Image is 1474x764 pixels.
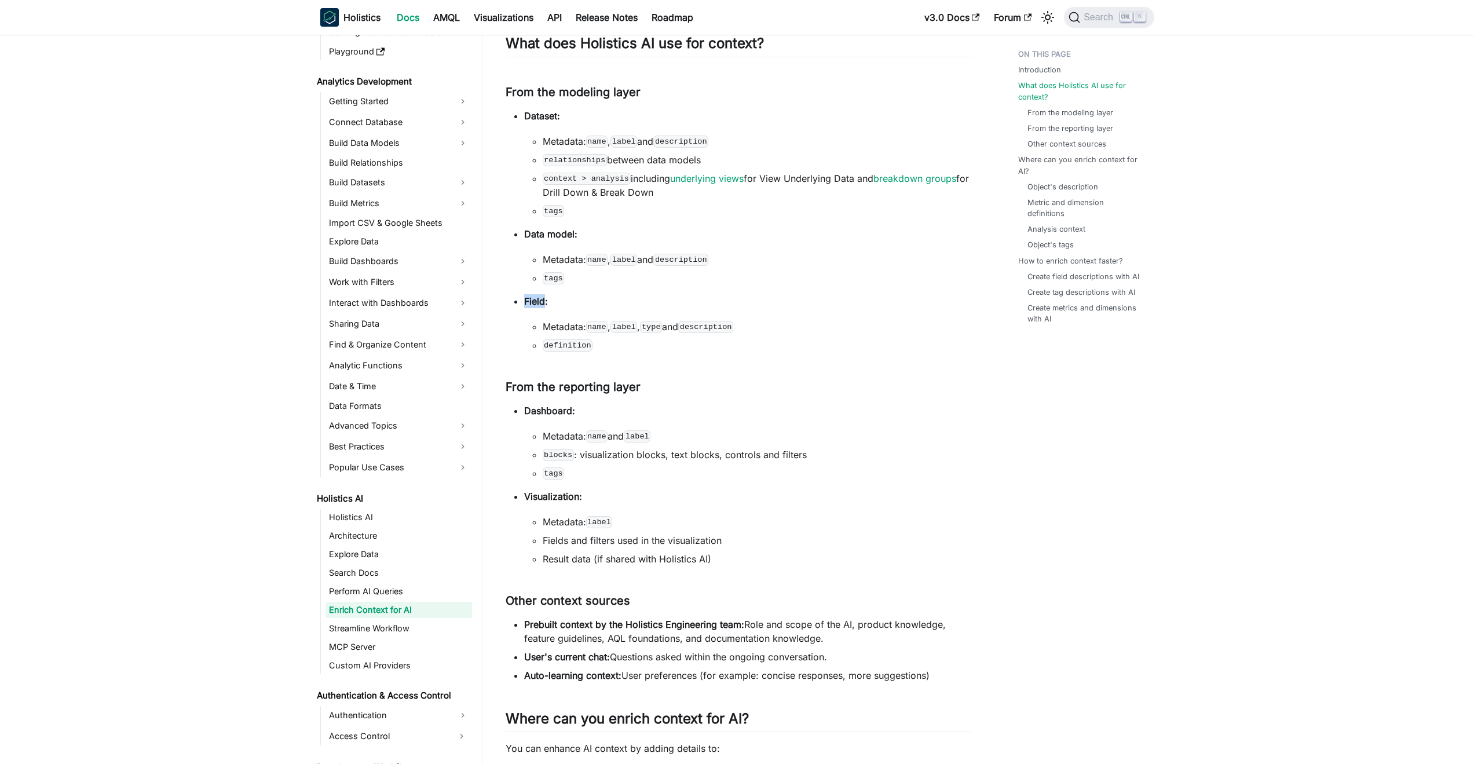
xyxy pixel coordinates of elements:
a: Streamline Workflow [325,620,472,637]
a: Where can you enrich context for AI? [1018,154,1147,176]
li: : visualization blocks, text blocks, controls and filters [543,448,972,462]
code: label [624,430,650,442]
a: Popular Use Cases [325,458,472,477]
strong: Dashboard: [524,405,575,416]
a: What does Holistics AI use for context? [1018,80,1147,102]
code: name [586,136,608,147]
a: Getting Started [325,92,472,111]
code: context > analysis [543,173,631,184]
a: Best Practices [325,437,472,456]
code: name [586,321,608,332]
a: Search Docs [325,565,472,581]
li: Result data (if shared with Holistics AI) [543,552,972,566]
h3: Other context sources [506,594,972,608]
nav: Docs sidebar [309,35,482,764]
a: underlying views [670,173,744,184]
code: tags [543,272,565,284]
a: Custom AI Providers [325,657,472,674]
a: Object's tags [1027,239,1074,250]
li: User preferences (for example: concise responses, more suggestions) [524,668,972,682]
a: Work with Filters [325,273,472,291]
a: v3.0 Docs [917,8,987,27]
li: Metadata: , and [543,134,972,148]
h3: From the modeling layer [506,85,972,100]
a: HolisticsHolistics [320,8,381,27]
code: definition [543,339,593,351]
li: Questions asked within the ongoing conversation. [524,650,972,664]
a: From the reporting layer [1027,123,1113,134]
li: between data models [543,153,972,167]
a: Build Relationships [325,155,472,171]
strong: Data model: [524,228,577,240]
code: blocks [543,449,574,460]
p: You can enhance AI context by adding details to: [506,741,972,755]
a: Create tag descriptions with AI [1027,287,1135,298]
a: Object's description [1027,181,1098,192]
a: Build Datasets [325,173,472,192]
a: Interact with Dashboards [325,294,472,312]
strong: User's current chat: [524,651,610,663]
a: Roadmap [645,8,700,27]
code: tags [543,205,565,217]
a: AMQL [426,8,467,27]
strong: Auto-learning context: [524,670,621,681]
code: label [610,136,637,147]
code: relationships [543,154,607,166]
a: Explore Data [325,546,472,562]
a: Analytic Functions [325,356,472,375]
code: name [586,254,608,265]
code: label [610,321,637,332]
code: description [653,136,708,147]
a: Import CSV & Google Sheets [325,215,472,231]
code: tags [543,467,565,479]
a: Date & Time [325,377,472,396]
b: Holistics [343,10,381,24]
li: including for View Underlying Data and for Drill Down & Break Down [543,171,972,199]
a: breakdown groups [873,173,956,184]
img: Holistics [320,8,339,27]
a: Holistics AI [325,509,472,525]
strong: Visualization: [524,491,582,502]
h2: What does Holistics AI use for context? [506,35,972,57]
li: Fields and filters used in the visualization [543,533,972,547]
a: Playground [325,43,472,60]
a: Metric and dimension definitions [1027,197,1143,219]
a: Release Notes [569,8,645,27]
strong: Prebuilt context by the Holistics Engineering team: [524,619,744,630]
code: label [586,516,613,528]
a: From the modeling layer [1027,107,1113,118]
a: Find & Organize Content [325,335,472,354]
li: Role and scope of the AI, product knowledge, feature guidelines, AQL foundations, and documentati... [524,617,972,645]
li: Metadata: [543,515,972,529]
a: Forum [987,8,1038,27]
a: Create field descriptions with AI [1027,271,1139,282]
h3: From the reporting layer [506,380,972,394]
a: Analysis context [1027,224,1085,235]
button: Search (Ctrl+K) [1064,7,1154,28]
button: Switch between dark and light mode (currently light mode) [1038,8,1057,27]
a: Visualizations [467,8,540,27]
a: Build Dashboards [325,252,472,270]
a: Access Control [325,727,451,745]
a: Authentication & Access Control [313,688,472,704]
code: description [653,254,708,265]
a: How to enrich context faster? [1018,255,1123,266]
a: MCP Server [325,639,472,655]
a: Architecture [325,528,472,544]
a: Enrich Context for AI [325,602,472,618]
a: Analytics Development [313,74,472,90]
a: Holistics AI [313,491,472,507]
a: Authentication [325,706,472,725]
code: label [610,254,637,265]
a: Perform AI Queries [325,583,472,599]
code: name [586,430,608,442]
strong: Dataset: [524,110,560,122]
a: API [540,8,569,27]
code: description [678,321,733,332]
code: type [640,321,662,332]
a: Build Data Models [325,134,472,152]
span: Search [1080,12,1120,23]
h2: Where can you enrich context for AI? [506,710,972,732]
a: Connect Database [325,113,472,131]
a: Docs [390,8,426,27]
